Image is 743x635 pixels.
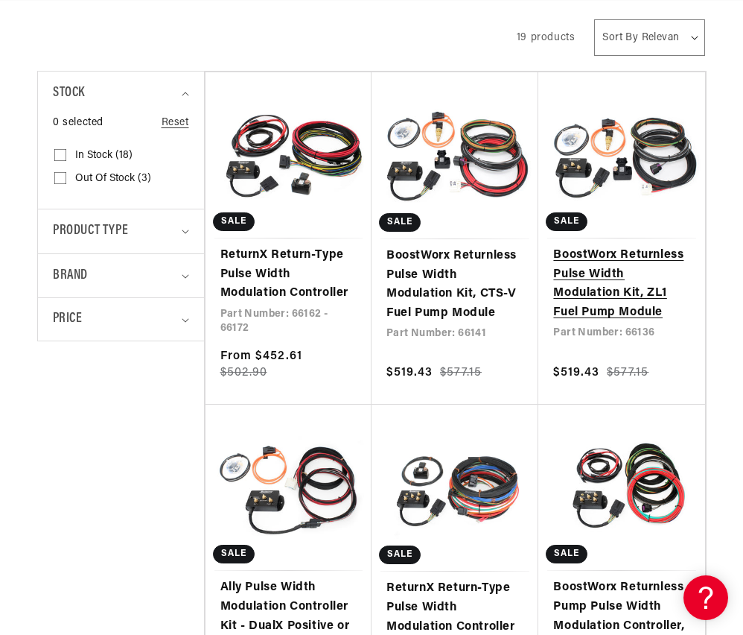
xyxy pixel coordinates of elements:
[517,32,575,43] span: 19 products
[53,265,88,287] span: Brand
[553,246,689,322] a: BoostWorx Returnless Pulse Width Modulation Kit, ZL1 Fuel Pump Module
[53,209,189,253] summary: Product type (0 selected)
[75,149,133,162] span: In stock (18)
[53,72,189,116] summary: Stock (0 selected)
[386,247,523,323] a: BoostWorx Returnless Pulse Width Modulation Kit, CTS-V Fuel Pump Module
[220,246,357,303] a: ReturnX Return-Type Pulse Width Modulation Controller
[162,115,189,131] a: Reset
[53,298,189,341] summary: Price
[53,83,85,104] span: Stock
[53,221,128,242] span: Product type
[75,172,151,186] span: Out of stock (3)
[53,309,82,329] span: Price
[53,115,103,131] span: 0 selected
[53,254,189,298] summary: Brand (0 selected)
